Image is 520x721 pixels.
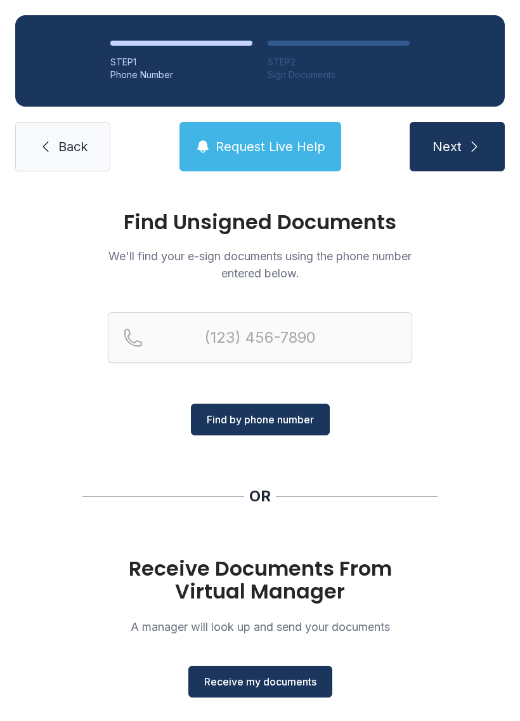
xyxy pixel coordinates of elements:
[108,312,412,363] input: Reservation phone number
[249,486,271,506] div: OR
[58,138,88,155] span: Back
[108,557,412,603] h1: Receive Documents From Virtual Manager
[108,212,412,232] h1: Find Unsigned Documents
[207,412,314,427] span: Find by phone number
[216,138,325,155] span: Request Live Help
[108,248,412,282] p: We'll find your e-sign documents using the phone number entered below.
[204,674,316,689] span: Receive my documents
[268,56,410,69] div: STEP 2
[110,56,252,69] div: STEP 1
[108,618,412,635] p: A manager will look up and send your documents
[268,69,410,81] div: Sign Documents
[110,69,252,81] div: Phone Number
[432,138,462,155] span: Next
